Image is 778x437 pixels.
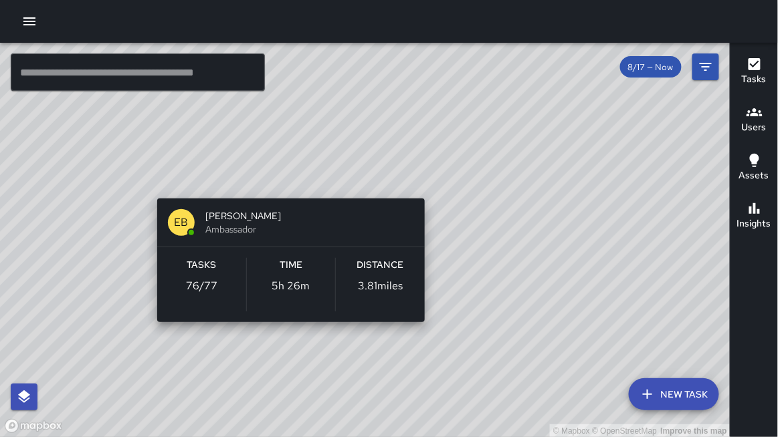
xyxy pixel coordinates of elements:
[205,209,414,223] span: [PERSON_NAME]
[187,258,216,273] h6: Tasks
[357,258,404,273] h6: Distance
[742,120,767,135] h6: Users
[205,223,414,236] span: Ambassador
[731,192,778,241] button: Insights
[272,278,310,294] p: 5h 26m
[280,258,302,273] h6: Time
[731,48,778,96] button: Tasks
[731,96,778,144] button: Users
[739,168,769,183] h6: Assets
[692,53,719,80] button: Filters
[737,216,771,231] h6: Insights
[629,378,719,410] button: New Task
[186,278,217,294] p: 76 / 77
[731,144,778,192] button: Assets
[620,61,682,73] span: 8/17 — Now
[358,278,403,294] p: 3.81 miles
[175,214,189,231] p: EB
[742,72,767,87] h6: Tasks
[157,198,425,322] button: EB[PERSON_NAME]AmbassadorTasks76/77Time5h 26mDistance3.81miles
